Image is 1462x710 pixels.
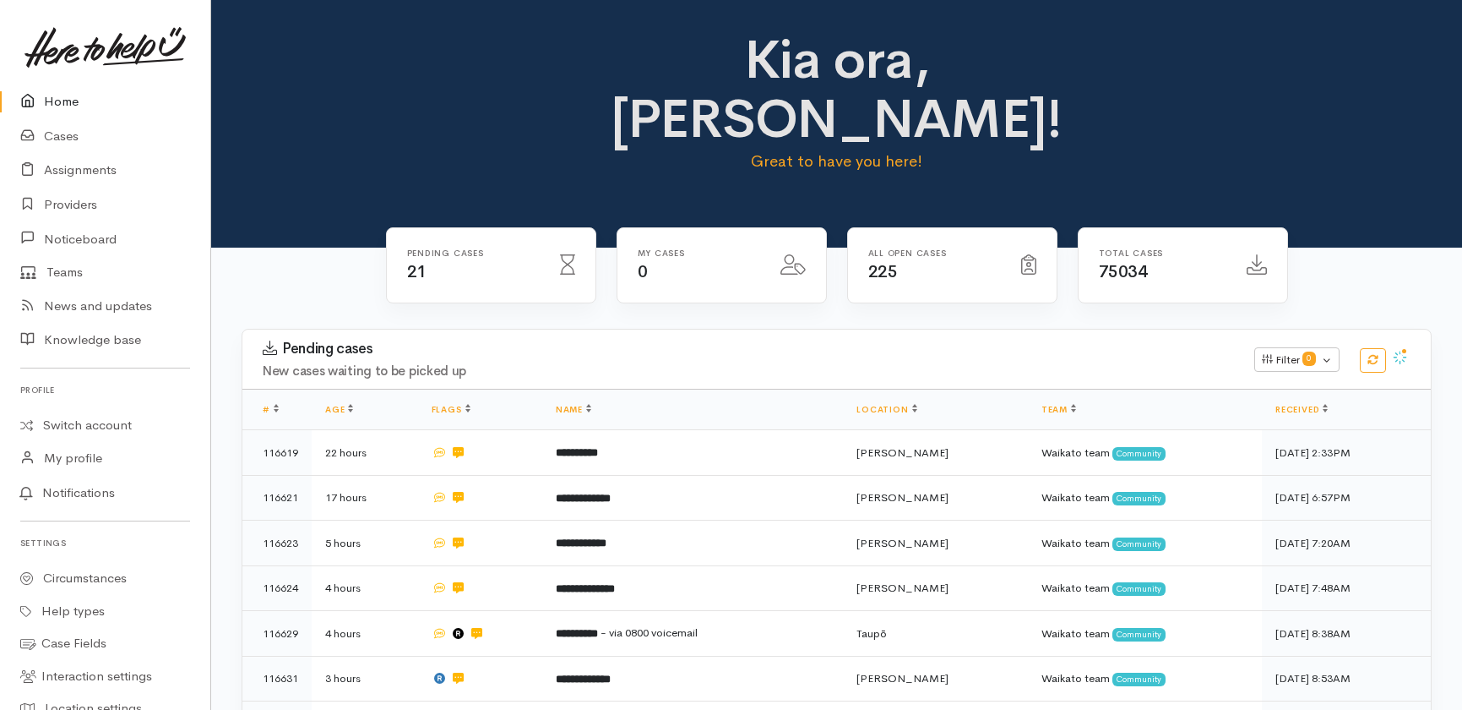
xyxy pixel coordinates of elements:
[312,521,418,566] td: 5 hours
[1028,656,1262,702] td: Waikato team
[1099,248,1226,258] h6: Total cases
[1112,538,1166,551] span: Community
[1112,673,1166,686] span: Community
[1275,404,1328,415] a: Received
[242,521,312,566] td: 116623
[242,430,312,476] td: 116619
[242,611,312,657] td: 116629
[1254,347,1340,373] button: Filter0
[312,430,418,476] td: 22 hours
[263,364,1234,379] h4: New cases waiting to be picked up
[856,445,948,460] span: [PERSON_NAME]
[407,261,427,282] span: 21
[1028,611,1262,657] td: Waikato team
[242,565,312,611] td: 116624
[601,625,698,640] span: - via 0800 voicemail
[856,490,948,505] span: [PERSON_NAME]
[20,379,190,401] h6: Profile
[1112,492,1166,505] span: Community
[263,341,1234,358] h3: Pending cases
[242,656,312,702] td: 116631
[1028,475,1262,521] td: Waikato team
[1262,656,1431,702] td: [DATE] 8:53AM
[312,656,418,702] td: 3 hours
[1262,430,1431,476] td: [DATE] 2:33PM
[1112,582,1166,596] span: Community
[325,404,353,415] a: Age
[407,248,540,258] h6: Pending cases
[638,261,648,282] span: 0
[856,581,948,595] span: [PERSON_NAME]
[556,404,591,415] a: Name
[1099,261,1148,282] span: 75034
[856,536,948,550] span: [PERSON_NAME]
[1262,475,1431,521] td: [DATE] 6:57PM
[312,611,418,657] td: 4 hours
[1262,521,1431,566] td: [DATE] 7:20AM
[312,565,418,611] td: 4 hours
[1112,628,1166,642] span: Community
[544,30,1129,150] h1: Kia ora, [PERSON_NAME]!
[1041,404,1076,415] a: Team
[544,150,1129,173] p: Great to have you here!
[1262,611,1431,657] td: [DATE] 8:38AM
[856,626,887,641] span: Taupō
[868,261,898,282] span: 225
[20,532,190,554] h6: Settings
[868,248,1001,258] h6: All Open cases
[1302,352,1316,365] span: 0
[432,404,470,415] a: Flags
[638,248,760,258] h6: My cases
[242,475,312,521] td: 116621
[312,475,418,521] td: 17 hours
[263,404,279,415] a: #
[1028,565,1262,611] td: Waikato team
[1028,521,1262,566] td: Waikato team
[1028,430,1262,476] td: Waikato team
[856,671,948,685] span: [PERSON_NAME]
[1262,565,1431,611] td: [DATE] 7:48AM
[1112,447,1166,461] span: Community
[856,404,916,415] a: Location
